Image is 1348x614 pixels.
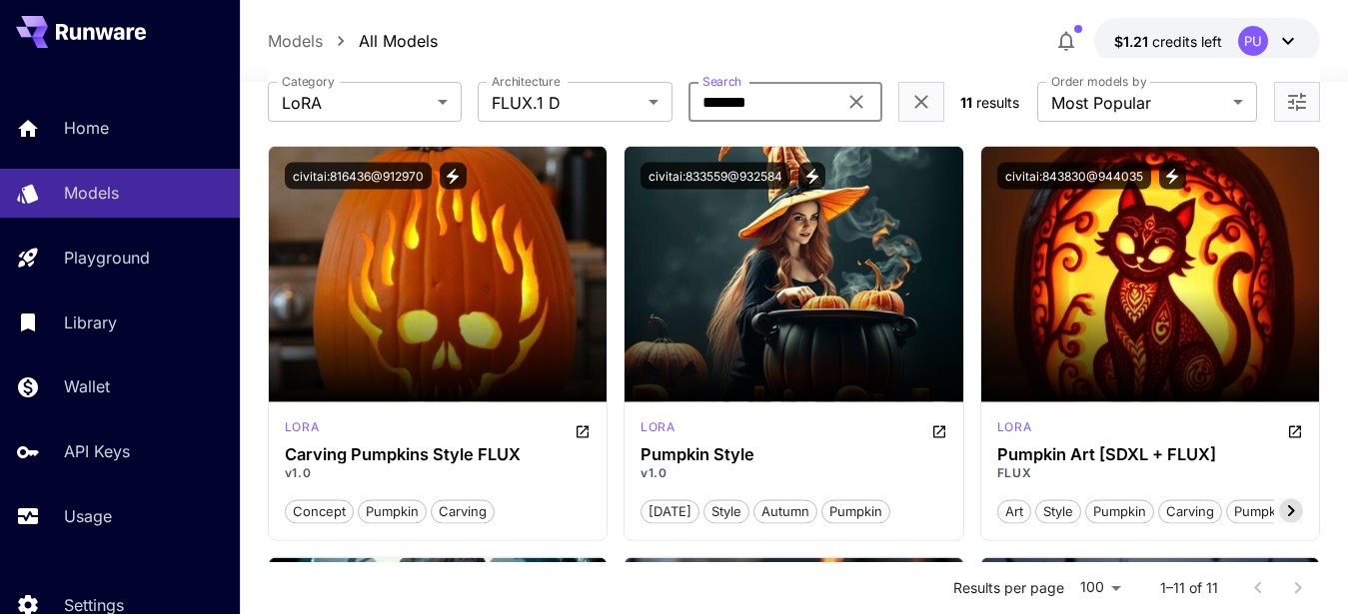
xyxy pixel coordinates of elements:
h3: Pumpkin Style [641,445,947,464]
span: carving [1159,502,1221,522]
span: Most Popular [1051,91,1225,115]
a: Models [268,29,323,53]
a: All Models [359,29,438,53]
p: Models [64,181,119,205]
div: 100 [1072,573,1128,602]
span: pumpkin [359,502,426,522]
p: v1.0 [285,464,592,482]
button: Open more filters [1285,90,1309,115]
span: FLUX.1 D [492,91,640,115]
button: Open in CivitAI [1287,418,1303,442]
button: concept [285,498,354,524]
p: v1.0 [641,464,947,482]
span: 11 [960,94,972,111]
p: Library [64,310,117,334]
button: civitai:816436@912970 [285,163,432,190]
p: Usage [64,504,112,528]
span: autumn [754,502,816,522]
span: style [1036,502,1080,522]
nav: breadcrumb [268,29,438,53]
h3: Carving Pumpkins Style FLUX [285,445,592,464]
p: API Keys [64,439,130,463]
p: FLUX [997,464,1304,482]
button: View trigger words [440,163,467,190]
div: $1.20687 [1114,31,1222,52]
button: View trigger words [1159,163,1186,190]
p: lora [997,418,1031,436]
p: Home [64,116,109,140]
button: pumpkin [358,498,427,524]
div: FLUX.1 D [997,418,1031,442]
button: autumn [753,498,817,524]
p: lora [285,418,319,436]
div: PU [1238,26,1268,56]
label: Category [282,73,335,90]
button: Open in CivitAI [931,418,947,442]
span: pumpkin [822,502,889,522]
button: carving [1158,498,1222,524]
span: $1.21 [1114,33,1152,50]
div: FLUX.1 D [285,418,319,442]
span: results [976,94,1019,111]
label: Search [702,73,741,90]
button: carving [431,498,495,524]
button: civitai:833559@932584 [641,163,790,190]
span: concept [286,502,353,522]
span: style [704,502,748,522]
button: View trigger words [798,163,825,190]
button: style [703,498,749,524]
label: Order models by [1051,73,1146,90]
button: [DATE] [641,498,699,524]
h3: Pumpkin Art [SDXL + FLUX] [997,445,1304,464]
button: pumpkin carving [1226,498,1347,524]
span: pumpkin carving [1227,502,1346,522]
button: style [1035,498,1081,524]
span: LoRA [282,91,430,115]
label: Architecture [492,73,560,90]
p: lora [641,418,674,436]
div: FLUX.1 D [641,418,674,442]
button: Clear filters (2) [909,90,933,115]
span: [DATE] [642,502,698,522]
p: Playground [64,246,150,270]
p: 1–11 of 11 [1160,578,1218,598]
p: Results per page [953,578,1064,598]
button: art [997,498,1031,524]
button: Open in CivitAI [575,418,591,442]
span: credits left [1152,33,1222,50]
span: carving [432,502,494,522]
button: civitai:843830@944035 [997,163,1151,190]
span: art [998,502,1030,522]
button: pumpkin [821,498,890,524]
span: pumpkin [1086,502,1153,522]
button: $1.20687PU [1094,18,1320,64]
button: pumpkin [1085,498,1154,524]
p: Wallet [64,374,110,398]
